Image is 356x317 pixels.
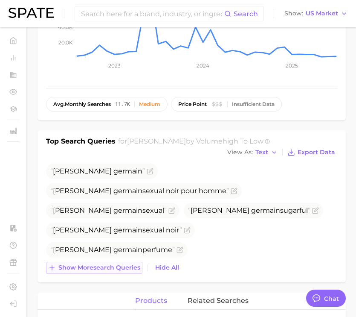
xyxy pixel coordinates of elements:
span: [PERSON_NAME] [53,187,112,195]
span: [PERSON_NAME] [53,246,112,254]
span: [PERSON_NAME] [53,226,112,234]
span: Show more search queries [58,264,140,271]
input: Search here for a brand, industry, or ingredient [80,6,224,21]
button: Show moresearch queries [46,262,142,274]
button: price pointInsufficient Data [171,97,282,112]
span: germain [113,187,142,195]
span: [PERSON_NAME] [191,206,249,214]
span: Hide All [155,264,179,271]
span: View As [227,150,253,155]
span: [PERSON_NAME] [127,137,186,145]
div: Medium [139,101,160,107]
button: Flag as miscategorized or irrelevant [231,188,237,194]
span: related searches [188,297,249,305]
h2: for by Volume [118,136,263,147]
button: avg.monthly searches11.7kMedium [46,97,168,112]
tspan: 2025 [286,62,298,69]
span: germain [113,226,142,234]
div: Insufficient Data [232,101,275,107]
span: high to low [223,137,263,145]
span: sexual noir pour homme [50,187,229,195]
button: View AsText [225,147,280,158]
h1: Top Search Queries [46,136,116,147]
span: Search [234,10,258,18]
a: Log out. Currently logged in with e-mail angeline@spate.nyc. [7,297,20,310]
span: germain [113,167,142,175]
span: perfume [50,246,175,254]
span: US Market [306,11,338,16]
abbr: average [53,101,65,107]
tspan: 2024 [197,62,209,69]
span: 11.7k [115,101,130,107]
span: germain [251,206,280,214]
button: Hide All [153,262,181,273]
button: ShowUS Market [282,8,350,19]
span: price point [178,101,207,107]
span: sexual [50,206,167,214]
button: Flag as miscategorized or irrelevant [168,207,175,214]
button: Flag as miscategorized or irrelevant [147,168,153,175]
span: Text [255,150,268,155]
span: Show [284,11,303,16]
span: Export Data [298,149,335,156]
span: monthly searches [53,101,111,107]
button: Flag as miscategorized or irrelevant [312,207,319,214]
button: Flag as miscategorized or irrelevant [177,247,183,253]
span: germain [113,206,142,214]
span: germain [113,246,142,254]
tspan: 40.0k [58,24,73,30]
img: SPATE [9,8,54,18]
button: Export Data [285,147,337,158]
tspan: 20.0k [58,39,73,46]
span: sugarful [188,206,310,214]
span: products [135,297,167,305]
span: [PERSON_NAME] [53,206,112,214]
tspan: 2023 [108,62,121,69]
button: Flag as miscategorized or irrelevant [184,227,191,234]
span: sexual noir [50,226,182,234]
span: [PERSON_NAME] [53,167,112,175]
